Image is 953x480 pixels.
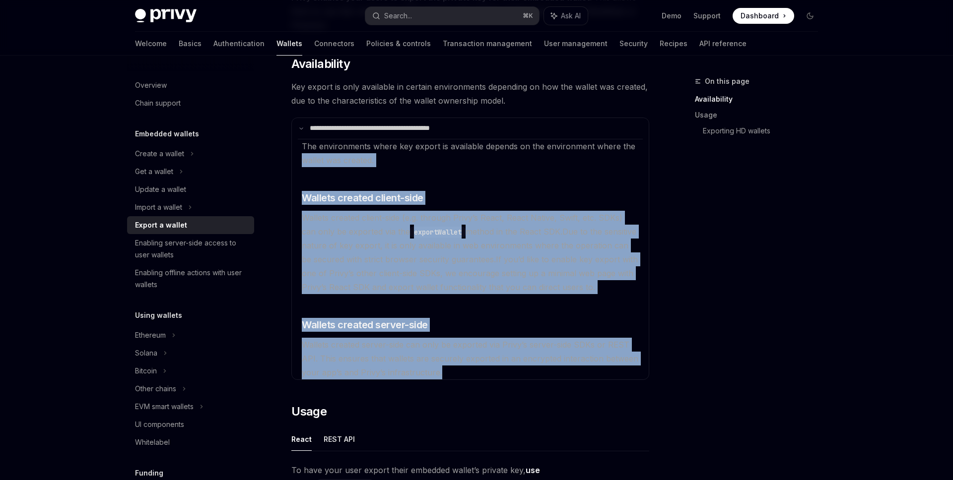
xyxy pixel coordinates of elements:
[127,94,254,112] a: Chain support
[127,216,254,234] a: Export a wallet
[135,401,194,413] div: EVM smart wallets
[302,141,635,165] span: The environments where key export is available depends on the environment where the wallet was cr...
[135,97,181,109] div: Chain support
[662,11,681,21] a: Demo
[302,254,638,292] span: If you’d like to enable key export with one of Privy’s other client-side SDKs, we encourage setti...
[302,318,428,332] span: Wallets created server-side
[291,56,350,72] span: Availability
[135,383,176,395] div: Other chains
[127,180,254,198] a: Update a wallet
[695,107,826,123] a: Usage
[695,91,826,107] a: Availability
[135,309,182,321] h5: Using wallets
[443,32,532,56] a: Transaction management
[127,234,254,264] a: Enabling server-side access to user wallets
[561,11,581,21] span: Ask AI
[741,11,779,21] span: Dashboard
[135,128,199,140] h5: Embedded wallets
[179,32,202,56] a: Basics
[302,213,622,237] span: Wallets created client-side (e.g. through Privy’s React, React Native, Swift, etc. SDKs) can only...
[302,227,636,264] span: Due to the sensitive nature of key export, it is only available in web environments where the ope...
[365,7,539,25] button: Search...⌘K
[802,8,818,24] button: Toggle dark mode
[302,340,638,377] span: Wallets created server-side can only be exported via Privy’s server-side SDKs or REST API. This e...
[135,436,170,448] div: Whitelabel
[213,32,265,56] a: Authentication
[135,183,186,195] div: Update a wallet
[314,32,354,56] a: Connectors
[544,7,588,25] button: Ask AI
[135,419,184,430] div: UI components
[660,32,687,56] a: Recipes
[127,76,254,94] a: Overview
[135,267,248,291] div: Enabling offline actions with user wallets
[127,433,254,451] a: Whitelabel
[705,75,749,87] span: On this page
[127,416,254,433] a: UI components
[291,404,327,420] span: Usage
[135,329,166,341] div: Ethereum
[366,32,431,56] a: Policies & controls
[324,427,355,451] button: REST API
[619,32,648,56] a: Security
[733,8,794,24] a: Dashboard
[135,219,187,231] div: Export a wallet
[699,32,747,56] a: API reference
[135,237,248,261] div: Enabling server-side access to user wallets
[135,347,157,359] div: Solana
[135,201,182,213] div: Import a wallet
[135,79,167,91] div: Overview
[127,264,254,294] a: Enabling offline actions with user wallets
[410,227,466,238] code: exportWallet
[135,32,167,56] a: Welcome
[276,32,302,56] a: Wallets
[135,467,163,479] h5: Funding
[291,80,649,108] span: Key export is only available in certain environments depending on how the wallet was created, due...
[135,166,173,178] div: Get a wallet
[703,123,826,139] a: Exporting HD wallets
[291,427,312,451] button: React
[302,191,423,205] span: Wallets created client-side
[135,9,197,23] img: dark logo
[135,365,157,377] div: Bitcoin
[135,148,184,160] div: Create a wallet
[384,10,412,22] div: Search...
[544,32,608,56] a: User management
[523,12,533,20] span: ⌘ K
[693,11,721,21] a: Support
